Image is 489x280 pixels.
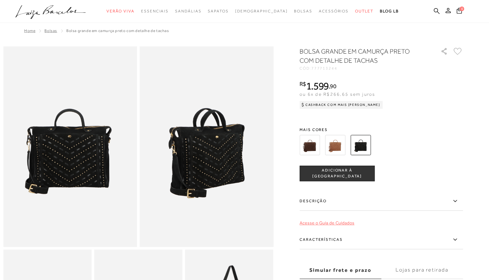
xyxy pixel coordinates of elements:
[235,9,288,13] span: [DEMOGRAPHIC_DATA]
[381,261,463,279] label: Lojas para retirada
[300,220,354,225] a: Acesse o Guia de Cuidados
[235,5,288,17] a: noSubCategoriesText
[300,166,375,181] button: ADICIONAR À [GEOGRAPHIC_DATA]
[300,91,375,97] span: ou 6x de R$266,65 sem juros
[294,9,312,13] span: Bolsas
[325,135,345,155] img: BOLSA GRANDE EM CAMURÇA CARAMELO COM DETALHE DE TACHAS
[300,168,374,179] span: ADICIONAR À [GEOGRAPHIC_DATA]
[3,46,137,247] img: image
[300,101,383,109] div: Cashback com Mais [PERSON_NAME]
[300,135,320,155] img: BOLSA GRANDE EM CAMURÇA CAFÉ COM DETALHE DE TACHAS
[44,28,57,33] a: Bolsas
[208,9,228,13] span: Sapatos
[175,9,201,13] span: Sandálias
[306,80,329,92] span: 1.599
[355,5,373,17] a: categoryNavScreenReaderText
[66,28,169,33] span: BOLSA GRANDE EM CAMURÇA PRETO COM DETALHE DE TACHAS
[300,230,463,249] label: Características
[300,66,430,70] div: CÓD:
[141,9,169,13] span: Essenciais
[300,261,381,279] label: Simular frete e prazo
[294,5,312,17] a: categoryNavScreenReaderText
[311,66,337,71] span: 777713244
[106,5,135,17] a: categoryNavScreenReaderText
[460,7,464,11] span: 0
[355,9,373,13] span: Outlet
[350,135,371,155] img: BOLSA GRANDE EM CAMURÇA PRETO COM DETALHE DE TACHAS
[300,47,422,65] h1: BOLSA GRANDE EM CAMURÇA PRETO COM DETALHE DE TACHAS
[455,7,464,16] button: 0
[300,81,306,87] i: R$
[208,5,228,17] a: categoryNavScreenReaderText
[141,5,169,17] a: categoryNavScreenReaderText
[175,5,201,17] a: categoryNavScreenReaderText
[300,128,463,132] span: Mais cores
[140,46,274,247] img: image
[329,83,336,89] i: ,
[300,192,463,211] label: Descrição
[380,5,399,17] a: BLOG LB
[106,9,135,13] span: Verão Viva
[319,9,349,13] span: Acessórios
[380,9,399,13] span: BLOG LB
[330,83,336,90] span: 90
[24,28,35,33] a: Home
[319,5,349,17] a: categoryNavScreenReaderText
